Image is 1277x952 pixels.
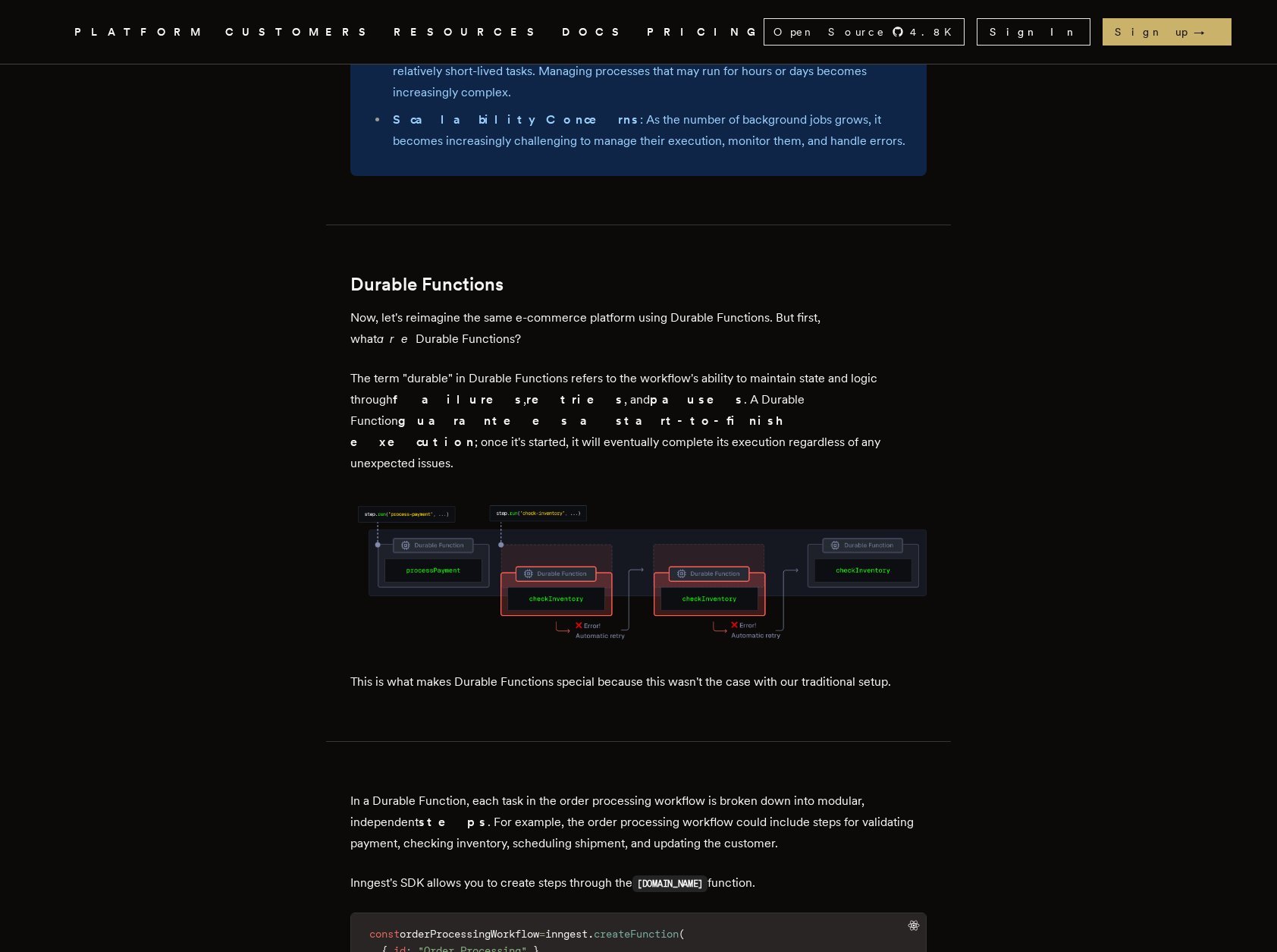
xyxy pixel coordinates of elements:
[1103,18,1232,46] a: Sign up
[632,875,708,892] code: [DOMAIN_NAME]
[594,928,679,940] span: createFunction
[350,274,927,295] h2: Durable Functions
[350,498,927,646] img: Durable Functions are designed with reliability at their core with automatic retries.
[388,109,908,152] li: : As the number of background jobs grows, it becomes increasingly challenging to manage their exe...
[377,331,416,346] em: are
[74,23,207,42] button: PLATFORM
[393,112,640,127] strong: Scalability Concerns
[394,23,544,42] button: RESOURCES
[526,392,624,407] strong: retries
[1194,24,1219,39] span: →
[545,928,588,940] span: inngest
[650,392,744,407] strong: pauses
[562,23,629,42] a: DOCS
[350,413,795,449] strong: guarantees a start-to-finish execution
[350,307,927,350] p: Now, let's reimagine the same e-commerce platform using Durable Functions. But first, what Durabl...
[910,24,961,39] span: 4.8 K
[539,928,545,940] span: =
[350,872,927,894] p: Inngest's SDK allows you to create steps through the function.
[647,23,764,42] a: PRICING
[400,928,539,940] span: orderProcessingWorkflow
[369,928,400,940] span: const
[679,928,685,940] span: (
[977,18,1090,46] a: Sign In
[350,671,927,693] p: This is what makes Durable Functions special because this wasn't the case with our traditional se...
[350,790,927,854] p: In a Durable Function, each task in the order processing workflow is broken down into modular, in...
[773,24,886,39] span: Open Source
[225,23,375,42] a: CUSTOMERS
[588,928,594,940] span: .
[393,392,523,407] strong: failures
[419,815,488,829] strong: steps
[388,39,908,103] li: : Background jobs are usually designed for relatively short-lived tasks. Managing processes that ...
[350,368,927,474] p: The term "durable" in Durable Functions refers to the workflow's ability to maintain state and lo...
